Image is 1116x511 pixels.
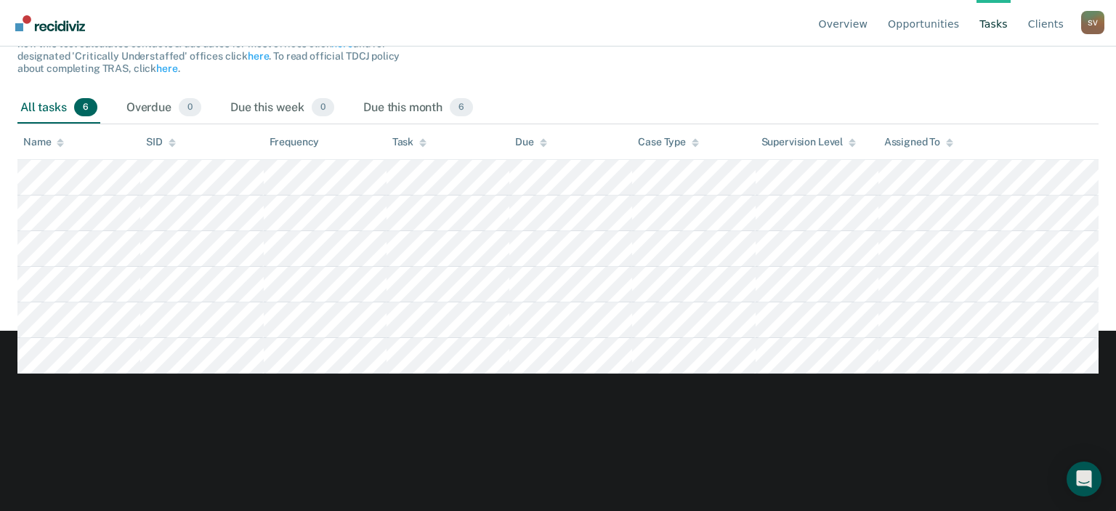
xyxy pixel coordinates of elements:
div: Name [23,136,64,148]
div: Overdue0 [124,92,204,124]
span: 0 [312,98,334,117]
div: Task [392,136,426,148]
button: Profile dropdown button [1081,11,1104,34]
img: Recidiviz [15,15,85,31]
div: Open Intercom Messenger [1067,462,1101,496]
div: All tasks6 [17,92,100,124]
div: Due [515,136,547,148]
div: Case Type [638,136,699,148]
span: The clients listed below have upcoming requirements due this month that have not yet been complet... [17,14,400,74]
div: S V [1081,11,1104,34]
div: Supervision Level [761,136,857,148]
div: Due this month6 [360,92,476,124]
span: 6 [450,98,473,117]
a: here [156,63,177,74]
span: 6 [74,98,97,117]
span: 0 [179,98,201,117]
div: Frequency [270,136,320,148]
div: SID [146,136,176,148]
div: Due this week0 [227,92,337,124]
div: Assigned To [884,136,953,148]
a: here [248,50,269,62]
